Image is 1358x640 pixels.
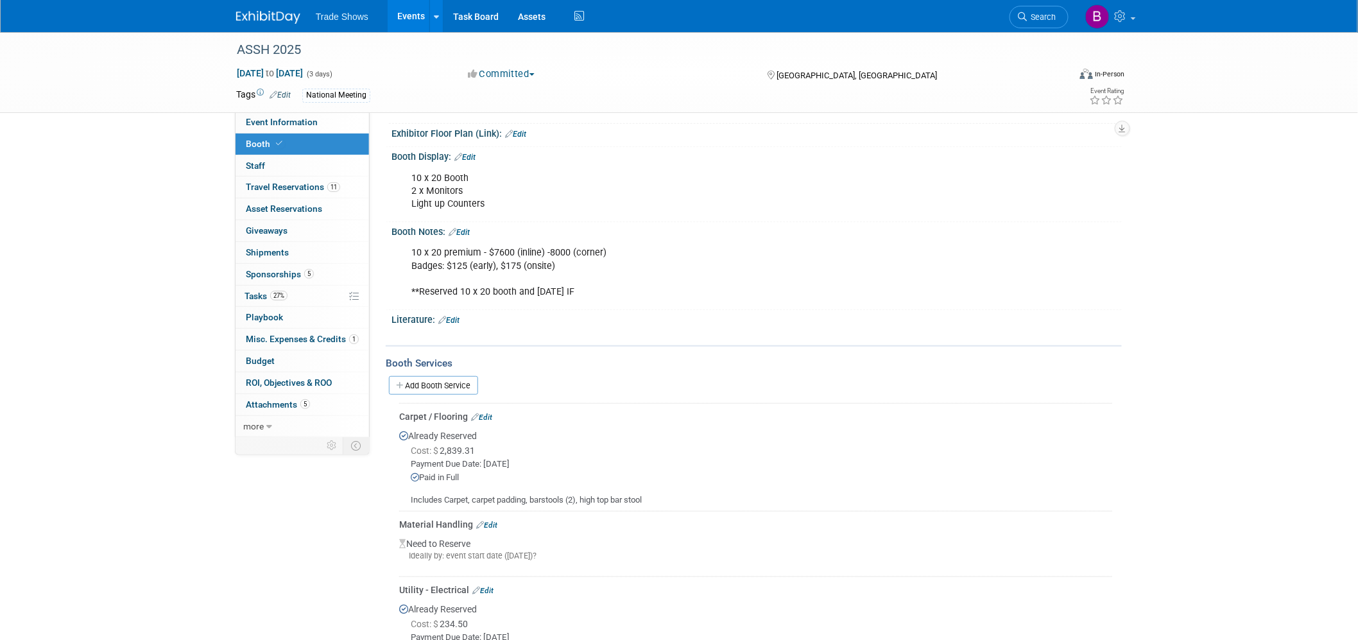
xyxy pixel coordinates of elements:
a: Edit [438,316,460,325]
div: Carpet / Flooring [399,410,1112,423]
span: Shipments [246,247,289,257]
a: Booth [236,134,369,155]
div: Payment Due Date: [DATE] [411,458,1112,471]
a: Edit [454,153,476,162]
a: Event Information [236,112,369,133]
span: (3 days) [305,70,332,78]
span: Misc. Expenses & Credits [246,334,359,344]
div: Already Reserved [399,423,1112,506]
span: to [264,68,276,78]
div: Event Rating [1090,88,1124,94]
div: Utility - Electrical [399,584,1112,596]
span: Budget [246,356,275,366]
a: Travel Reservations11 [236,177,369,198]
span: Staff [246,160,265,171]
div: Booth Services [386,356,1122,370]
span: Search [1027,12,1056,22]
a: Budget [236,350,369,372]
a: Playbook [236,307,369,328]
span: 11 [327,182,340,192]
span: Playbook [246,312,283,322]
span: Cost: $ [411,619,440,629]
div: Need to Reserve [399,531,1112,572]
div: Booth Display: [391,147,1122,164]
div: 10 x 20 Booth 2 x Monitors Light up Counters [402,166,981,217]
td: Tags [236,88,291,103]
span: ROI, Objectives & ROO [246,377,332,388]
span: 5 [304,269,314,279]
span: Attachments [246,399,310,410]
span: 5 [300,399,310,409]
img: Becca Rensi [1085,4,1110,29]
div: 10 x 20 premium - $7600 (inline) -8000 (corner) Badges: $125 (early), $175 (onsite) **Reserved 10... [402,240,981,304]
div: Event Format [993,67,1125,86]
span: Booth [246,139,285,149]
span: Asset Reservations [246,203,322,214]
i: Booth reservation complete [276,140,282,147]
a: Edit [449,228,470,237]
a: Misc. Expenses & Credits1 [236,329,369,350]
a: more [236,416,369,437]
span: [DATE] [DATE] [236,67,304,79]
span: Event Information [246,117,318,127]
span: 234.50 [411,619,473,629]
a: Edit [472,586,494,595]
img: ExhibitDay [236,11,300,24]
span: Travel Reservations [246,182,340,192]
div: Material Handling [399,518,1112,531]
a: Attachments5 [236,394,369,415]
div: Exhibitor Floor Plan (Link): [391,124,1122,141]
span: 1 [349,334,359,344]
a: Edit [270,91,291,99]
img: Format-Inperson.png [1080,69,1093,79]
a: Search [1010,6,1069,28]
span: Trade Shows [316,12,368,22]
span: more [243,421,264,431]
a: Giveaways [236,220,369,241]
span: Giveaways [246,225,288,236]
div: ASSH 2025 [232,39,1049,62]
span: 2,839.31 [411,445,480,456]
a: Edit [505,130,526,139]
span: Tasks [245,291,288,301]
a: Shipments [236,242,369,263]
span: [GEOGRAPHIC_DATA], [GEOGRAPHIC_DATA] [777,71,937,80]
a: Tasks27% [236,286,369,307]
span: Cost: $ [411,445,440,456]
div: Ideally by: event start date ([DATE])? [399,550,1112,562]
a: Add Booth Service [389,376,478,395]
span: Sponsorships [246,269,314,279]
div: Booth Notes: [391,222,1122,239]
td: Personalize Event Tab Strip [321,437,343,454]
a: Asset Reservations [236,198,369,220]
button: Committed [463,67,540,81]
a: Edit [471,413,492,422]
div: Includes Carpet, carpet padding, barstools (2), high top bar stool [399,484,1112,506]
div: National Meeting [302,89,370,102]
td: Toggle Event Tabs [343,437,370,454]
a: ROI, Objectives & ROO [236,372,369,394]
span: 27% [270,291,288,300]
a: Sponsorships5 [236,264,369,285]
div: Paid in Full [411,472,1112,484]
div: Literature: [391,310,1122,327]
div: In-Person [1095,69,1125,79]
a: Staff [236,155,369,177]
a: Edit [476,521,497,530]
